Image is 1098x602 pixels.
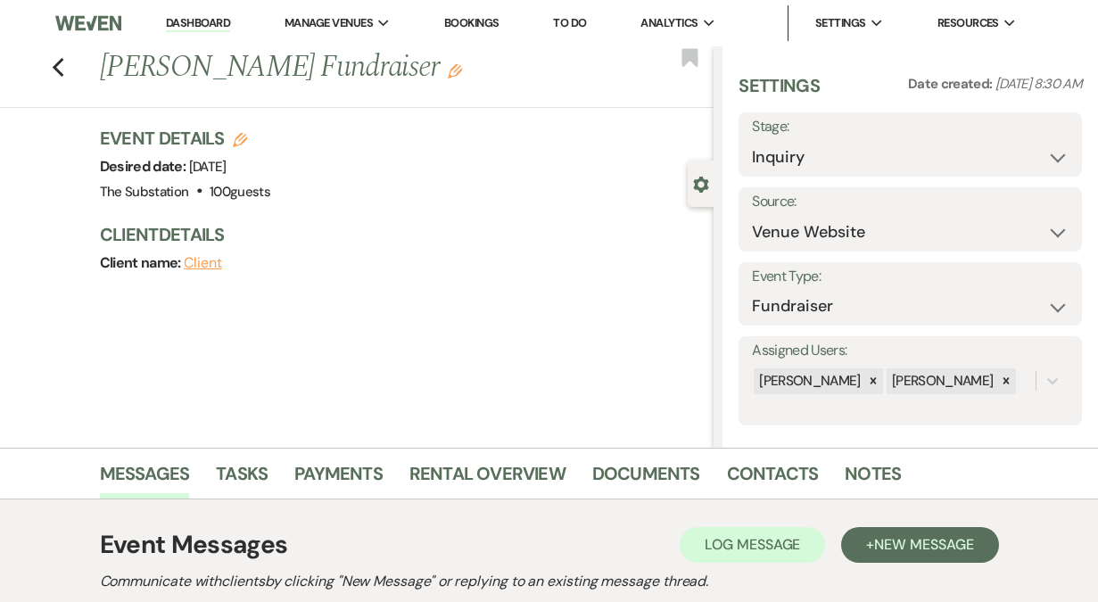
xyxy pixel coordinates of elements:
[841,527,998,563] button: +New Message
[100,459,190,499] a: Messages
[166,15,230,32] a: Dashboard
[100,526,288,564] h1: Event Messages
[553,15,586,30] a: To Do
[210,183,270,201] span: 100 guests
[739,73,820,112] h3: Settings
[995,75,1082,93] span: [DATE] 8:30 AM
[100,46,584,89] h1: [PERSON_NAME] Fundraiser
[409,459,566,499] a: Rental Overview
[693,175,709,192] button: Close lead details
[100,157,189,176] span: Desired date:
[752,114,1069,140] label: Stage:
[908,75,995,93] span: Date created:
[937,14,999,32] span: Resources
[189,158,227,176] span: [DATE]
[752,338,1069,364] label: Assigned Users:
[887,368,996,394] div: [PERSON_NAME]
[705,535,800,554] span: Log Message
[285,14,373,32] span: Manage Venues
[100,222,697,247] h3: Client Details
[184,256,222,270] button: Client
[100,126,271,151] h3: Event Details
[100,183,189,201] span: The Substation
[448,62,462,78] button: Edit
[752,264,1069,290] label: Event Type:
[294,459,383,499] a: Payments
[592,459,700,499] a: Documents
[55,4,121,42] img: Weven Logo
[752,189,1069,215] label: Source:
[100,253,185,272] span: Client name:
[444,15,499,30] a: Bookings
[874,535,973,554] span: New Message
[216,459,268,499] a: Tasks
[727,459,819,499] a: Contacts
[815,14,866,32] span: Settings
[680,527,825,563] button: Log Message
[100,571,999,592] h2: Communicate with clients by clicking "New Message" or replying to an existing message thread.
[845,459,901,499] a: Notes
[640,14,698,32] span: Analytics
[754,368,863,394] div: [PERSON_NAME]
